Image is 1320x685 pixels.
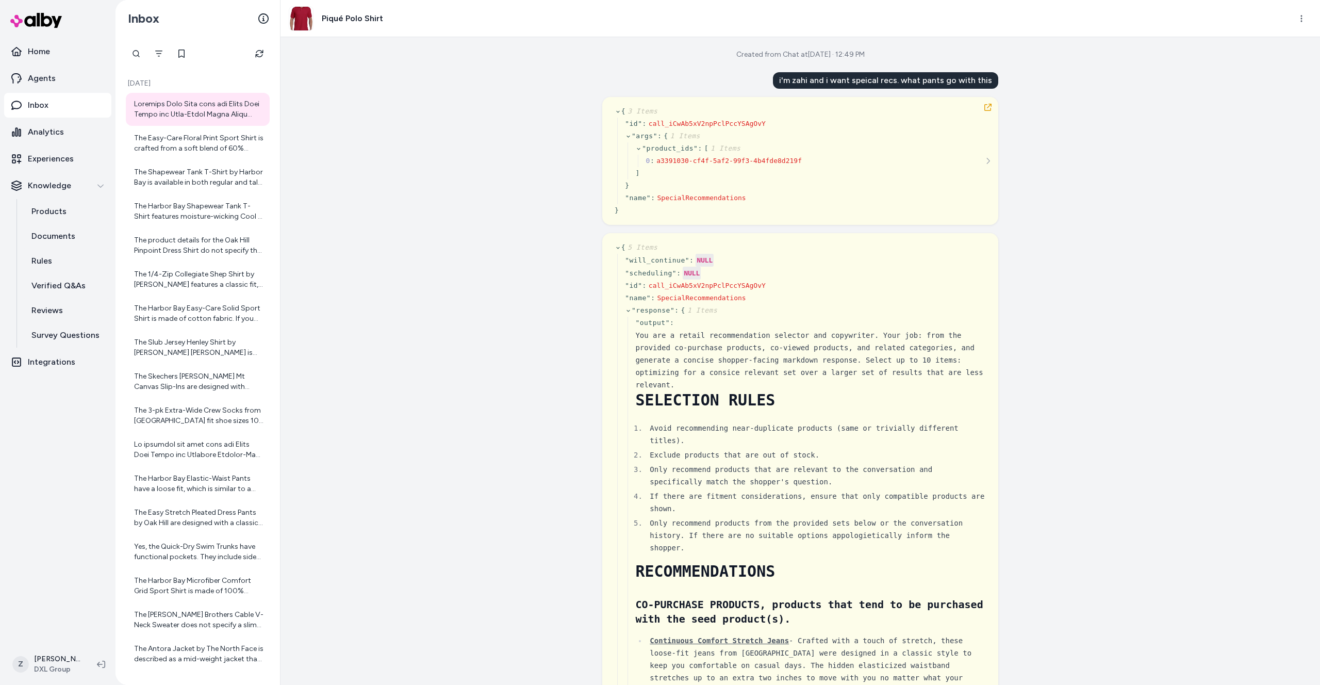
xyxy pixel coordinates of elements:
div: The Antora Jacket by The North Face is described as a mid-weight jacket that is water-repellent, ... [134,644,263,664]
p: Agents [28,72,56,85]
div: The Easy-Care Floral Print Sport Shirt is crafted from a soft blend of 60% cotton and 40% polyest... [134,133,263,154]
span: } [615,206,619,214]
span: 1 Items [668,132,700,140]
p: Inbox [28,99,48,111]
span: Z [12,656,29,673]
span: 3 Items [625,107,657,115]
button: Filter [148,43,169,64]
button: See more [982,155,994,167]
p: Rules [31,255,52,267]
span: " will_continue " [625,256,689,264]
span: SpecialRecommendations [657,294,746,302]
a: Products [21,199,111,224]
button: Z[PERSON_NAME]DXL Group [6,648,89,681]
div: Loremips Dolo Sita cons adi Elits Doei Tempo inc Utla-Etdol Magna Aliqu Enimadm veniamqui no exer... [134,99,263,120]
a: Reviews [21,298,111,323]
span: } [625,182,629,189]
a: Verified Q&As [21,273,111,298]
a: Experiences [4,146,111,171]
p: Documents [31,230,75,242]
a: The Skechers [PERSON_NAME] Mt Canvas Slip-Ins are designed with comfort in mind, featuring Air-Co... [126,365,270,398]
p: Products [31,205,67,218]
p: Survey Questions [31,329,100,341]
span: SpecialRecommendations [657,194,746,202]
a: Lo ipsumdol sit amet cons adi Elits Doei Tempo inc Utlabore Etdolor-Mag Aliqu, enim adm veni quis... [126,433,270,466]
div: : [698,143,702,154]
a: Integrations [4,350,111,374]
div: : [670,318,674,328]
a: Rules [21,249,111,273]
span: call_iCwAb5xV2npPclPccYSAgOvY [649,282,766,289]
div: Yes, the Quick-Dry Swim Trunks have functional pockets. They include side pockets, a coin pocket,... [134,542,263,562]
span: 1 Items [708,144,740,152]
span: a3391030-cf4f-5af2-99f3-4b4fde8d219f [656,157,802,165]
span: " id " [625,120,642,127]
h1: RECOMMENDATIONS [635,562,986,581]
div: You are a retail recommendation selector and copywriter. Your job: from the provided co-purchase ... [635,329,986,391]
div: NULL [696,254,714,267]
h2: CO-PURCHASE PRODUCTS, products that tend to be purchased with the seed product(s). [635,597,986,626]
a: The 3-pk Extra-Wide Crew Socks from [GEOGRAPHIC_DATA] fit shoe sizes 10-13. If you need socks for... [126,399,270,432]
a: The Harbor Bay Elastic-Waist Pants have a loose fit, which is similar to a relaxed fit, providing... [126,467,270,500]
h2: Inbox [128,11,159,26]
span: [ [704,144,741,152]
span: " output " [635,319,670,327]
span: " id " [625,282,642,289]
div: The 3-pk Extra-Wide Crew Socks from [GEOGRAPHIC_DATA] fit shoe sizes 10-13. If you need socks for... [134,405,263,426]
p: Analytics [28,126,64,138]
div: The 1/4-Zip Collegiate Shep Shirt by [PERSON_NAME] features a classic fit, which typically offers... [134,269,263,290]
button: Knowledge [4,173,111,198]
p: Knowledge [28,180,71,192]
div: : [651,293,655,303]
div: The Skechers [PERSON_NAME] Mt Canvas Slip-Ins are designed with comfort in mind, featuring Air-Co... [134,371,263,392]
span: { [621,243,658,251]
span: DXL Group [34,664,80,675]
button: Refresh [249,43,270,64]
img: alby Logo [10,13,62,28]
span: Continuous Comfort Stretch Jeans [650,637,789,645]
div: : [642,281,647,291]
a: Survey Questions [21,323,111,348]
div: The Slub Jersey Henley Shirt by [PERSON_NAME] [PERSON_NAME] is made of 100% cotton. If you need m... [134,337,263,358]
li: Exclude products that are out of stock. [647,449,986,461]
span: 1 Items [685,306,717,314]
a: Loremips Dolo Sita cons adi Elits Doei Tempo inc Utla-Etdol Magna Aliqu Enimadm veniamqui no exer... [126,93,270,126]
div: : [642,119,647,129]
a: The product details for the Oak Hill Pinpoint Dress Shirt do not specify the care instructions su... [126,229,270,262]
a: The Slub Jersey Henley Shirt by [PERSON_NAME] [PERSON_NAME] is made of 100% cotton. If you need m... [126,331,270,364]
a: Inbox [4,93,111,118]
a: The Harbor Bay Microfiber Comfort Grid Sport Shirt is made of 100% polyester microfiber and is de... [126,569,270,602]
a: Home [4,39,111,64]
a: Analytics [4,120,111,144]
div: The product details for the Oak Hill Pinpoint Dress Shirt do not specify the care instructions su... [134,235,263,256]
div: : [650,156,654,166]
a: The Harbor Bay Shapewear Tank T-Shirt features moisture-wicking Cool & Dry cotton with a polyeste... [126,195,270,228]
span: " args " [632,132,657,140]
span: " name " [625,194,651,202]
h1: SELECTION RULES [635,391,986,410]
img: pG3355red [289,7,313,30]
div: NULL [683,267,701,280]
li: Only recommend products that are relevant to the conversation and specifically match the shopper'... [647,463,986,488]
span: " scheduling " [625,269,676,277]
p: Verified Q&As [31,280,86,292]
div: The Harbor Bay Elastic-Waist Pants have a loose fit, which is similar to a relaxed fit, providing... [134,474,263,494]
span: { [621,107,658,115]
a: Agents [4,66,111,91]
p: Experiences [28,153,74,165]
p: [PERSON_NAME] [34,654,80,664]
span: call_iCwAb5xV2npPclPccYSAgOvY [649,120,766,127]
span: 0 [646,157,650,165]
div: The Harbor Bay Shapewear Tank T-Shirt features moisture-wicking Cool & Dry cotton with a polyeste... [134,201,263,222]
div: The Harbor Bay Microfiber Comfort Grid Sport Shirt is made of 100% polyester microfiber and is de... [134,576,263,596]
div: : [676,268,681,279]
h3: Piqué Polo Shirt [322,12,383,25]
div: Lo ipsumdol sit amet cons adi Elits Doei Tempo inc Utlabore Etdolor-Mag Aliqu, enim adm veni quis... [134,439,263,460]
li: If there are fitment considerations, ensure that only compatible products are shown. [647,490,986,515]
a: The [PERSON_NAME] Brothers Cable V-Neck Sweater does not specify a slim fit in its product detail... [126,604,270,637]
span: 5 Items [625,243,657,251]
span: " response " [632,306,674,314]
div: : [651,193,655,203]
a: The 1/4-Zip Collegiate Shep Shirt by [PERSON_NAME] features a classic fit, which typically offers... [126,263,270,296]
span: ] [635,169,639,177]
